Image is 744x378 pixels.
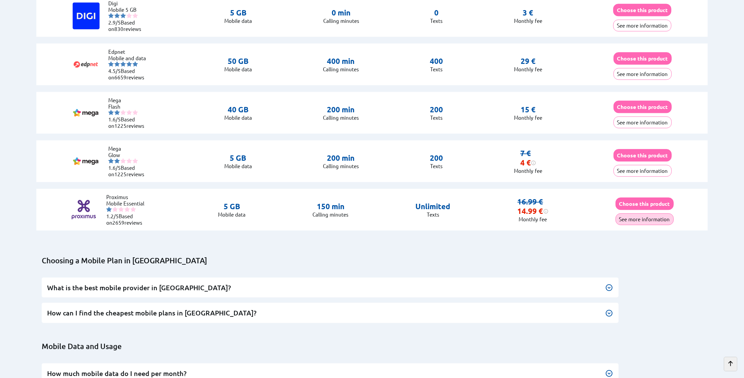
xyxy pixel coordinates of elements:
img: starnr4 [126,158,132,163]
p: 150 min [312,202,348,211]
h3: What is the best mobile provider in [GEOGRAPHIC_DATA]? [47,283,613,292]
p: Calling minutes [323,163,359,169]
p: 400 [430,56,443,66]
img: starnr2 [114,61,120,67]
img: starnr3 [120,110,126,115]
span: 2659 [112,219,124,226]
span: 1.2/5 [106,213,119,219]
p: 200 min [323,105,359,114]
img: starnr4 [126,61,132,67]
p: 15 € [521,105,535,114]
p: Texts [430,17,443,24]
h2: Choosing a Mobile Plan in [GEOGRAPHIC_DATA] [42,256,708,265]
button: See more information [613,20,671,31]
img: starnr4 [126,110,132,115]
span: 830 [114,26,123,32]
a: See more information [613,167,672,174]
li: Mega [108,97,149,103]
li: Proximus [106,194,147,200]
img: starnr5 [133,13,138,18]
img: starnr2 [114,158,120,163]
button: Choose this product [616,197,674,210]
img: Logo of Proximus [70,196,97,223]
img: starnr1 [108,158,114,163]
p: Calling minutes [323,17,359,24]
button: See more information [613,165,672,177]
div: 4 € [520,158,536,167]
p: 200 [430,153,443,163]
p: Unlimited [415,202,450,211]
a: See more information [613,71,672,77]
a: See more information [616,216,674,222]
p: Monthly fee [514,66,542,72]
p: Monthly fee [514,17,542,24]
img: information [531,160,536,165]
p: 5 GB [224,8,252,17]
img: Button to expand the text [605,283,613,292]
li: Mobile and data [108,55,149,61]
li: Based on reviews [108,19,149,32]
h3: How can I find the cheapest mobile plans in [GEOGRAPHIC_DATA]? [47,308,613,317]
img: starnr1 [108,61,114,67]
s: 7 € [520,149,531,158]
li: Based on reviews [108,68,149,80]
p: 200 [430,105,443,114]
p: Monthly fee [514,167,542,174]
li: Mobile 5 GB [108,6,149,13]
p: Calling minutes [312,211,348,218]
a: Choose this product [613,152,672,158]
p: 40 GB [224,105,252,114]
a: Choose this product [616,200,674,207]
li: Edpnet [108,48,149,55]
s: 16.99 € [518,197,543,206]
p: Monthly fee [514,114,542,121]
img: starnr3 [120,158,126,163]
h2: Mobile Data and Usage [42,342,708,351]
button: Choose this product [613,149,672,161]
img: starnr4 [124,206,130,212]
img: starnr3 [120,61,126,67]
img: starnr4 [126,13,132,18]
div: 14.99 € [518,206,549,216]
button: Choose this product [613,4,671,16]
img: starnr5 [131,206,136,212]
p: 400 min [323,56,359,66]
p: 29 € [521,56,535,66]
button: Choose this product [613,52,672,65]
h3: How much mobile data do I need per month? [47,369,613,378]
li: Mega [108,145,149,152]
img: information [543,209,549,214]
p: Texts [430,114,443,121]
span: 4.5/5 [108,68,121,74]
a: Choose this product [613,7,671,13]
a: See more information [613,22,671,29]
img: starnr5 [133,110,138,115]
button: See more information [613,116,672,128]
p: 3 € [523,8,533,17]
img: starnr5 [133,158,138,163]
a: Choose this product [613,104,672,110]
li: Based on reviews [108,164,149,177]
img: Button to expand the text [605,309,613,317]
img: Logo of Mega [72,99,99,126]
img: starnr3 [120,13,126,18]
p: 200 min [323,153,359,163]
button: Choose this product [613,101,672,113]
img: starnr3 [118,206,124,212]
p: Mobile data [224,17,252,24]
img: starnr1 [108,110,114,115]
p: Monthly fee [518,216,549,222]
p: Texts [415,211,450,218]
p: 5 GB [218,202,246,211]
img: starnr1 [106,206,112,212]
p: 0 min [323,8,359,17]
img: Logo of Digi [73,2,100,29]
button: See more information [613,68,672,80]
li: Based on reviews [106,213,147,226]
li: Flash [108,103,149,110]
img: Logo of Mega [72,148,99,175]
p: Mobile data [224,66,252,72]
a: Choose this product [613,55,672,62]
p: 0 [430,8,443,17]
p: Calling minutes [323,114,359,121]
